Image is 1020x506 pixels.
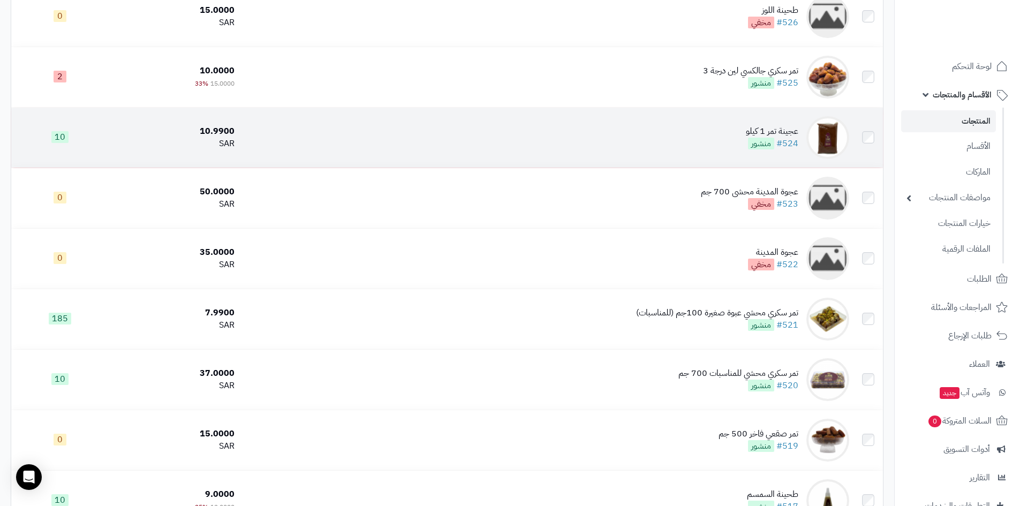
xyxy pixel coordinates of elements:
[776,319,798,331] a: #521
[16,464,42,490] div: Open Intercom Messenger
[747,488,798,501] div: طحينة السمسم
[776,137,798,150] a: #524
[776,440,798,452] a: #519
[931,300,992,315] span: المراجعات والأسئلة
[967,271,992,286] span: الطلبات
[901,54,1014,79] a: لوحة التحكم
[947,28,1010,51] img: logo-2.png
[746,125,798,138] div: عجينة تمر 1 كيلو
[939,385,990,400] span: وآتس آب
[114,186,235,198] div: 50.0000
[901,161,996,184] a: الماركات
[901,380,1014,405] a: وآتس آبجديد
[748,440,774,452] span: منشور
[927,413,992,428] span: السلات المتروكة
[901,212,996,235] a: خيارات المنتجات
[901,238,996,261] a: الملفات الرقمية
[933,87,992,102] span: الأقسام والمنتجات
[943,442,990,457] span: أدوات التسويق
[54,434,66,445] span: 0
[114,17,235,29] div: SAR
[54,10,66,22] span: 0
[114,440,235,452] div: SAR
[776,198,798,210] a: #523
[114,125,235,138] div: 10.9900
[901,294,1014,320] a: المراجعات والأسئلة
[901,186,996,209] a: مواصفات المنتجات
[952,59,992,74] span: لوحة التحكم
[776,77,798,89] a: #525
[948,328,992,343] span: طلبات الإرجاع
[114,246,235,259] div: 35.0000
[806,116,849,159] img: عجينة تمر 1 كيلو
[806,56,849,99] img: تمر سكري جالكسي لين درجة 3
[719,428,798,440] div: تمر صقعي فاخر 500 جم
[701,186,798,198] div: عجوة المدينة محشى 700 جم
[748,246,798,259] div: عجوة المدينة
[114,428,235,440] div: 15.0000
[54,252,66,264] span: 0
[114,367,235,380] div: 37.0000
[901,465,1014,490] a: التقارير
[940,387,959,399] span: جديد
[901,323,1014,349] a: طلبات الإرجاع
[54,192,66,203] span: 0
[114,307,235,319] div: 7.9900
[49,313,71,324] span: 185
[114,319,235,331] div: SAR
[748,138,774,149] span: منشور
[748,319,774,331] span: منشور
[748,77,774,89] span: منشور
[901,351,1014,377] a: العملاء
[636,307,798,319] div: تمر سكري محشي عبوة صغيرة 100جم (للمناسبات)
[51,373,69,385] span: 10
[901,266,1014,292] a: الطلبات
[806,419,849,462] img: تمر صقعي فاخر 500 جم
[776,379,798,392] a: #520
[748,17,774,28] span: مخفي
[901,110,996,132] a: المنتجات
[806,358,849,401] img: تمر سكري محشي للمناسبات 700 جم
[114,4,235,17] div: 15.0000
[969,357,990,372] span: العملاء
[748,259,774,270] span: مخفي
[114,380,235,392] div: SAR
[806,298,849,341] img: تمر سكري محشي عبوة صغيرة 100جم (للمناسبات)
[748,198,774,210] span: مخفي
[776,258,798,271] a: #522
[205,488,235,501] span: 9.0000
[200,64,235,77] span: 10.0000
[776,16,798,29] a: #526
[210,79,235,88] span: 15.0000
[51,131,69,143] span: 10
[928,416,941,427] span: 0
[806,177,849,220] img: عجوة المدينة محشى 700 جم
[114,138,235,150] div: SAR
[901,408,1014,434] a: السلات المتروكة0
[678,367,798,380] div: تمر سكري محشي للمناسبات 700 جم
[806,237,849,280] img: عجوة المدينة
[703,65,798,77] div: تمر سكري جالكسي لين درجة 3
[195,79,208,88] span: 33%
[748,4,798,17] div: طحينة اللوز
[901,436,1014,462] a: أدوات التسويق
[114,259,235,271] div: SAR
[54,71,66,82] span: 2
[748,380,774,391] span: منشور
[901,135,996,158] a: الأقسام
[51,494,69,506] span: 10
[114,198,235,210] div: SAR
[970,470,990,485] span: التقارير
